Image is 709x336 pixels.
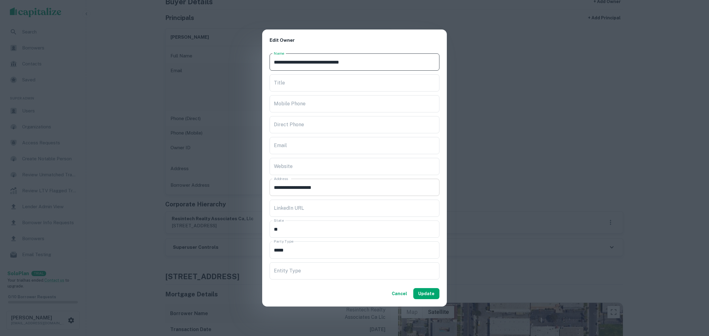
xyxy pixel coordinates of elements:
[413,288,439,299] button: Update
[678,287,709,316] iframe: Chat Widget
[274,239,294,244] label: Party Type
[274,176,288,181] label: Address
[274,218,284,223] label: State
[389,288,410,299] button: Cancel
[274,51,284,56] label: Name
[262,29,447,51] h2: Edit Owner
